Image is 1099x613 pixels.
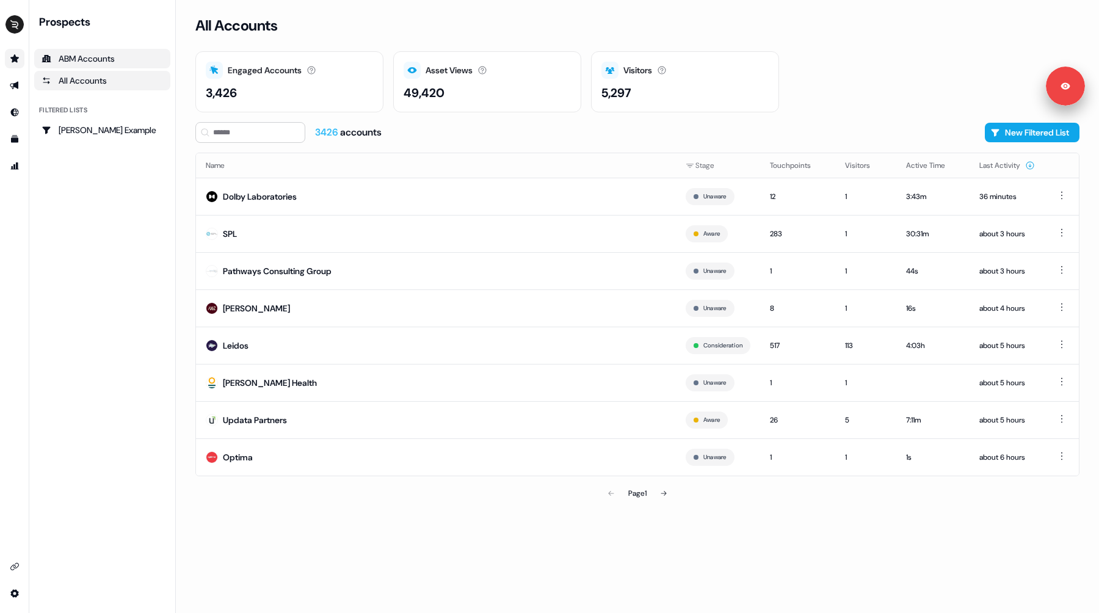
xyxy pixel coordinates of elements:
div: 1 [845,190,887,203]
div: 36 minutes [979,190,1035,203]
div: 12 [770,190,825,203]
div: 1 [845,265,887,277]
button: New Filtered List [985,123,1079,142]
span: 3426 [315,126,340,139]
a: Go to templates [5,129,24,149]
div: Leidos [223,339,248,352]
div: [PERSON_NAME] Example [42,124,163,136]
div: 517 [770,339,825,352]
th: Name [196,153,676,178]
div: 113 [845,339,887,352]
a: Go to outbound experience [5,76,24,95]
div: Prospects [39,15,170,29]
div: 5,297 [601,84,631,102]
div: 3,426 [206,84,237,102]
div: 3:43m [906,190,960,203]
a: Go to attribution [5,156,24,176]
div: 1 [845,228,887,240]
button: Aware [703,415,720,426]
div: 16s [906,302,960,314]
div: 283 [770,228,825,240]
a: Go to prospects [5,49,24,68]
div: 44s [906,265,960,277]
a: Go to Inbound [5,103,24,122]
div: 1 [770,451,825,463]
div: [PERSON_NAME] Health [223,377,317,389]
div: accounts [315,126,382,139]
button: Unaware [703,191,727,202]
div: about 3 hours [979,228,1035,240]
div: 1 [845,377,887,389]
div: 1 [770,265,825,277]
div: 5 [845,414,887,426]
div: 8 [770,302,825,314]
div: SPL [223,228,237,240]
button: Active Time [906,154,960,176]
a: Go to integrations [5,557,24,576]
div: about 4 hours [979,302,1035,314]
div: Dolby Laboratories [223,190,297,203]
div: Stage [686,159,750,172]
div: 1 [845,451,887,463]
a: Go to integrations [5,584,24,603]
div: 49,420 [404,84,444,102]
button: Unaware [703,266,727,277]
div: 4:03h [906,339,960,352]
div: Visitors [623,64,652,77]
button: Last Activity [979,154,1035,176]
div: Filtered lists [39,105,87,115]
button: Unaware [703,452,727,463]
div: ABM Accounts [42,53,163,65]
div: about 3 hours [979,265,1035,277]
div: Engaged Accounts [228,64,302,77]
div: 1 [845,302,887,314]
div: Page 1 [628,487,647,499]
div: 1s [906,451,960,463]
div: Optima [223,451,253,463]
button: Visitors [845,154,885,176]
button: Unaware [703,303,727,314]
div: 1 [770,377,825,389]
div: about 5 hours [979,377,1035,389]
button: Touchpoints [770,154,825,176]
button: Aware [703,228,720,239]
div: Pathways Consulting Group [223,265,332,277]
a: ABM Accounts [34,49,170,68]
h3: All Accounts [195,16,277,35]
div: [PERSON_NAME] [223,302,290,314]
div: Asset Views [426,64,473,77]
div: about 6 hours [979,451,1035,463]
div: All Accounts [42,74,163,87]
div: 26 [770,414,825,426]
button: Unaware [703,377,727,388]
button: Consideration [703,340,742,351]
div: Updata Partners [223,414,287,426]
div: about 5 hours [979,339,1035,352]
div: about 5 hours [979,414,1035,426]
a: All accounts [34,71,170,90]
div: 7:11m [906,414,960,426]
div: 30:31m [906,228,960,240]
a: Go to Ryan Example [34,120,170,140]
